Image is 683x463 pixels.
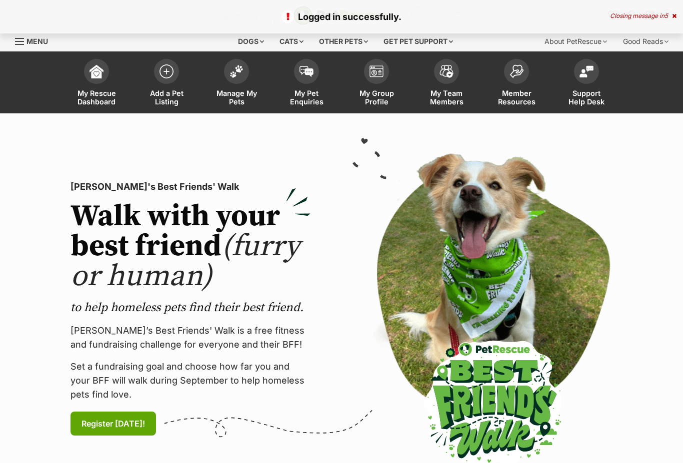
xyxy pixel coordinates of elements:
h2: Walk with your best friend [70,202,310,292]
a: Menu [15,31,55,49]
a: Register [DATE]! [70,412,156,436]
div: Get pet support [376,31,460,51]
span: (furry or human) [70,228,300,295]
span: Member Resources [494,89,539,106]
p: [PERSON_NAME]'s Best Friends' Walk [70,180,310,194]
a: My Pet Enquiries [271,54,341,113]
div: Cats [272,31,310,51]
img: manage-my-pets-icon-02211641906a0b7f246fdf0571729dbe1e7629f14944591b6c1af311fb30b64b.svg [229,65,243,78]
div: Other pets [312,31,375,51]
img: member-resources-icon-8e73f808a243e03378d46382f2149f9095a855e16c252ad45f914b54edf8863c.svg [509,64,523,78]
img: dashboard-icon-eb2f2d2d3e046f16d808141f083e7271f6b2e854fb5c12c21221c1fb7104beca.svg [89,64,103,78]
img: help-desk-icon-fdf02630f3aa405de69fd3d07c3f3aa587a6932b1a1747fa1d2bba05be0121f9.svg [579,65,593,77]
img: add-pet-listing-icon-0afa8454b4691262ce3f59096e99ab1cd57d4a30225e0717b998d2c9b9846f56.svg [159,64,173,78]
span: Menu [26,37,48,45]
span: Register [DATE]! [81,418,145,430]
div: Good Reads [616,31,675,51]
a: Add a Pet Listing [131,54,201,113]
span: Add a Pet Listing [144,89,189,106]
span: Support Help Desk [564,89,609,106]
img: team-members-icon-5396bd8760b3fe7c0b43da4ab00e1e3bb1a5d9ba89233759b79545d2d3fc5d0d.svg [439,65,453,78]
span: My Team Members [424,89,469,106]
p: Set a fundraising goal and choose how far you and your BFF will walk during September to help hom... [70,360,310,402]
a: My Rescue Dashboard [61,54,131,113]
img: group-profile-icon-3fa3cf56718a62981997c0bc7e787c4b2cf8bcc04b72c1350f741eb67cf2f40e.svg [369,65,383,77]
a: Support Help Desk [551,54,621,113]
a: Member Resources [481,54,551,113]
a: Manage My Pets [201,54,271,113]
span: Manage My Pets [214,89,259,106]
img: pet-enquiries-icon-7e3ad2cf08bfb03b45e93fb7055b45f3efa6380592205ae92323e6603595dc1f.svg [299,66,313,77]
p: [PERSON_NAME]’s Best Friends' Walk is a free fitness and fundraising challenge for everyone and t... [70,324,310,352]
div: About PetRescue [537,31,614,51]
a: My Group Profile [341,54,411,113]
div: Dogs [231,31,271,51]
a: My Team Members [411,54,481,113]
span: My Rescue Dashboard [74,89,119,106]
span: My Pet Enquiries [284,89,329,106]
p: to help homeless pets find their best friend. [70,300,310,316]
span: My Group Profile [354,89,399,106]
